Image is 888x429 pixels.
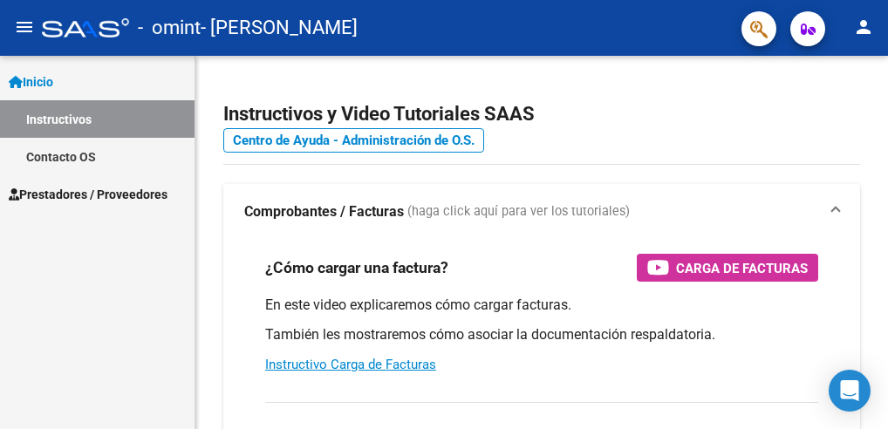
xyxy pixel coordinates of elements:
[637,254,818,282] button: Carga de Facturas
[14,17,35,37] mat-icon: menu
[223,128,484,153] a: Centro de Ayuda - Administración de O.S.
[9,72,53,92] span: Inicio
[265,296,818,315] p: En este video explicaremos cómo cargar facturas.
[853,17,874,37] mat-icon: person
[9,185,167,204] span: Prestadores / Proveedores
[201,9,358,47] span: - [PERSON_NAME]
[265,357,436,372] a: Instructivo Carga de Facturas
[138,9,201,47] span: - omint
[223,98,860,131] h2: Instructivos y Video Tutoriales SAAS
[265,325,818,344] p: También les mostraremos cómo asociar la documentación respaldatoria.
[676,257,808,279] span: Carga de Facturas
[265,255,448,280] h3: ¿Cómo cargar una factura?
[407,202,630,221] span: (haga click aquí para ver los tutoriales)
[244,202,404,221] strong: Comprobantes / Facturas
[223,184,860,240] mat-expansion-panel-header: Comprobantes / Facturas (haga click aquí para ver los tutoriales)
[829,370,871,412] div: Open Intercom Messenger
